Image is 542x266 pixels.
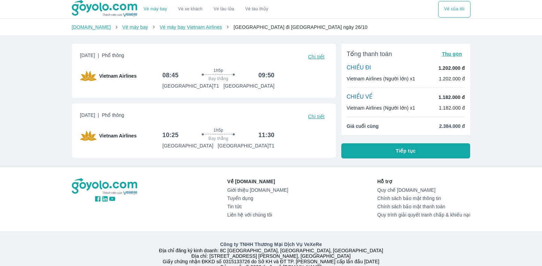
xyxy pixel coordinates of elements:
span: Bay thẳng [209,76,229,81]
p: Vietnam Airlines (Người lớn) x1 [347,104,415,111]
a: Chính sách bảo mật thông tin [377,196,471,201]
a: Chính sách bảo mật thanh toán [377,204,471,209]
div: choose transportation mode [438,1,470,18]
p: [GEOGRAPHIC_DATA] T1 [162,82,219,89]
a: Giới thiệu [DOMAIN_NAME] [227,187,288,193]
button: Chi tiết [305,112,327,121]
p: Hỗ trợ [377,178,471,185]
span: 1h5p [213,68,223,73]
span: Chi tiết [308,114,324,119]
h6: 10:25 [162,131,178,139]
a: Quy trình giải quyết tranh chấp & khiếu nại [377,212,471,218]
p: 1.202.000 đ [439,75,465,82]
span: Chi tiết [308,54,324,59]
h6: 11:30 [258,131,275,139]
span: | [98,112,99,118]
span: | [98,53,99,58]
img: logo [72,178,139,195]
span: [DATE] [80,52,124,62]
h6: 08:45 [162,71,178,79]
a: Liên hệ với chúng tôi [227,212,288,218]
span: Tiếp tục [396,147,416,154]
p: CHIỀU VỀ [347,93,373,101]
p: Về [DOMAIN_NAME] [227,178,288,185]
span: Thu gọn [442,51,462,57]
span: [DATE] [80,112,124,121]
a: Vé máy bay Vietnam Airlines [159,24,222,30]
button: Tiếp tục [341,143,471,158]
p: [GEOGRAPHIC_DATA] [223,82,274,89]
a: Vé máy bay [122,24,148,30]
span: Vietnam Airlines [99,132,137,139]
button: Vé của tôi [438,1,470,18]
a: Vé xe khách [178,7,202,12]
a: [DOMAIN_NAME] [72,24,111,30]
p: 1.182.000 đ [439,94,465,101]
nav: breadcrumb [72,24,471,31]
p: [GEOGRAPHIC_DATA] [162,142,213,149]
p: Vietnam Airlines (Người lớn) x1 [347,75,415,82]
button: Thu gọn [439,49,465,59]
p: 1.182.000 đ [439,104,465,111]
p: CHIỀU ĐI [347,64,371,72]
a: Vé tàu lửa [208,1,240,18]
a: Tuyển dụng [227,196,288,201]
span: Phổ thông [102,53,124,58]
p: 1.202.000 đ [439,65,465,71]
span: [GEOGRAPHIC_DATA] đi [GEOGRAPHIC_DATA] ngày 26/10 [233,24,367,30]
div: choose transportation mode [138,1,274,18]
span: Vietnam Airlines [99,73,137,79]
p: [GEOGRAPHIC_DATA] T1 [218,142,275,149]
span: Bay thẳng [209,136,229,141]
span: Phổ thông [102,112,124,118]
span: 1h5p [213,128,223,133]
p: Công ty TNHH Thương Mại Dịch Vụ VeXeRe [73,241,469,248]
span: 2.384.000 đ [439,123,465,130]
a: Tin tức [227,204,288,209]
span: Tổng thanh toán [347,50,392,58]
h6: 09:50 [258,71,275,79]
a: Quy chế [DOMAIN_NAME] [377,187,471,193]
button: Vé tàu thủy [240,1,274,18]
span: Giá cuối cùng [347,123,379,130]
button: Chi tiết [305,52,327,62]
a: Vé máy bay [144,7,167,12]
